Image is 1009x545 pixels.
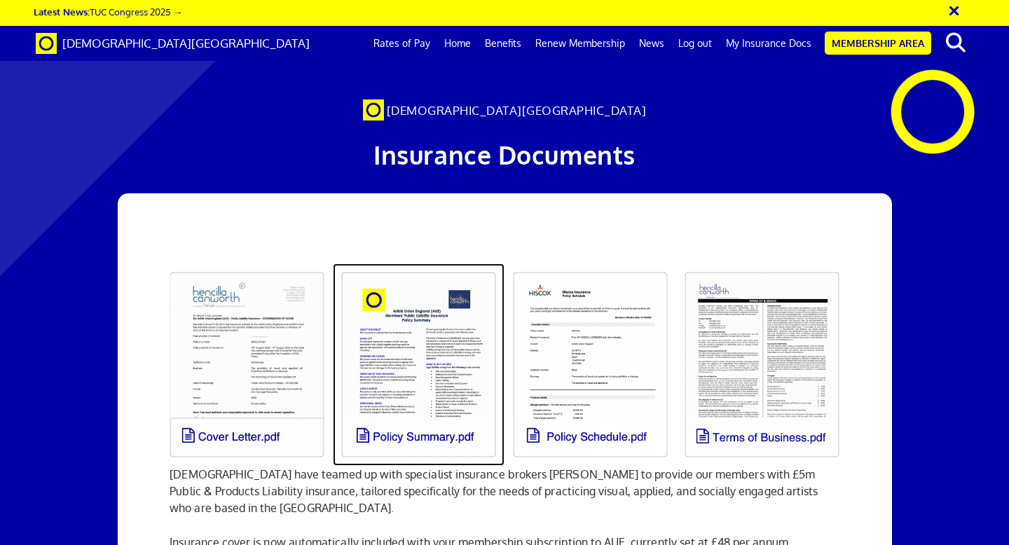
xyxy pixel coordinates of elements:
a: Home [437,26,478,61]
a: Benefits [478,26,528,61]
a: Renew Membership [528,26,632,61]
a: Membership Area [825,32,931,55]
span: Insurance Documents [373,139,636,170]
a: Brand [DEMOGRAPHIC_DATA][GEOGRAPHIC_DATA] [25,26,320,61]
button: search [934,28,977,57]
a: My Insurance Docs [719,26,818,61]
a: Rates of Pay [366,26,437,61]
a: Log out [671,26,719,61]
a: News [632,26,671,61]
strong: Latest News: [34,6,90,18]
p: [DEMOGRAPHIC_DATA] have teamed up with specialist insurance brokers [PERSON_NAME] to provide our ... [170,466,839,516]
span: [DEMOGRAPHIC_DATA][GEOGRAPHIC_DATA] [387,103,647,118]
a: Latest News:TUC Congress 2025 → [34,6,182,18]
span: [DEMOGRAPHIC_DATA][GEOGRAPHIC_DATA] [62,36,310,50]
